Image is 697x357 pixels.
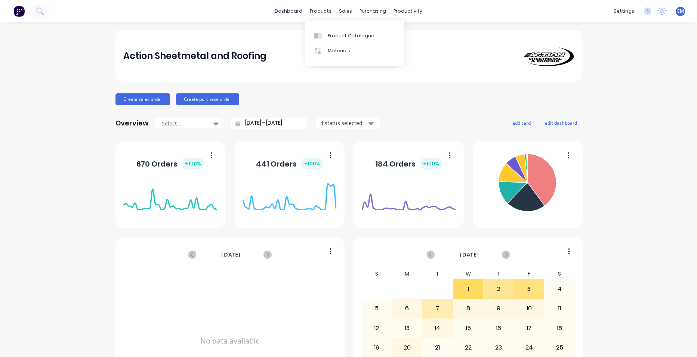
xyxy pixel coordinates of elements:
[362,319,392,338] div: 12
[301,158,323,170] div: + 100 %
[392,268,423,279] div: M
[356,6,390,17] div: purchasing
[176,93,239,105] button: Create purchase order
[361,268,392,279] div: S
[136,158,204,170] div: 670 Orders
[123,49,266,63] div: Action Sheetmetal and Roofing
[306,6,335,17] div: products
[483,268,514,279] div: T
[453,319,483,338] div: 15
[256,158,323,170] div: 441 Orders
[460,251,479,259] span: [DATE]
[362,338,392,357] div: 19
[316,118,380,129] button: 4 status selected
[484,280,514,298] div: 2
[305,43,404,58] a: Materials
[13,6,25,17] img: Factory
[271,6,306,17] a: dashboard
[392,299,422,318] div: 6
[514,319,544,338] div: 17
[540,118,582,128] button: edit dashboard
[182,158,204,170] div: + 100 %
[422,268,453,279] div: T
[420,158,442,170] div: + 100 %
[545,319,574,338] div: 18
[545,338,574,357] div: 25
[392,319,422,338] div: 13
[610,6,638,17] div: settings
[328,47,350,54] div: Materials
[390,6,426,17] div: productivity
[423,299,453,318] div: 7
[545,280,574,298] div: 4
[484,338,514,357] div: 23
[453,268,484,279] div: W
[375,158,442,170] div: 184 Orders
[514,280,544,298] div: 3
[545,299,574,318] div: 11
[453,299,483,318] div: 8
[392,338,422,357] div: 20
[328,32,374,39] div: Product Catalogue
[305,28,404,43] a: Product Catalogue
[320,119,367,127] div: 4 status selected
[484,299,514,318] div: 9
[514,268,545,279] div: F
[677,8,684,15] span: SM
[115,116,149,131] div: Overview
[484,319,514,338] div: 16
[521,46,574,66] img: Action Sheetmetal and Roofing
[508,118,536,128] button: add card
[453,338,483,357] div: 22
[115,93,170,105] button: Create sales order
[514,299,544,318] div: 10
[362,299,392,318] div: 5
[423,319,453,338] div: 14
[335,6,356,17] div: sales
[453,280,483,298] div: 1
[221,251,241,259] span: [DATE]
[544,268,575,279] div: S
[514,338,544,357] div: 24
[423,338,453,357] div: 21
